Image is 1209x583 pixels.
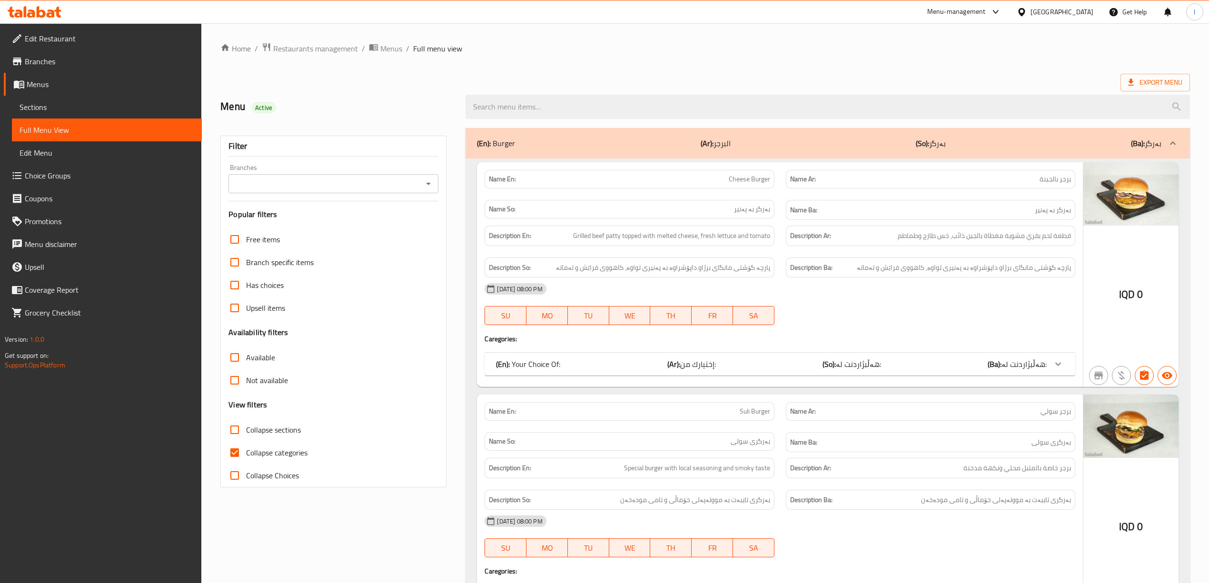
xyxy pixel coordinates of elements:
[489,406,516,416] strong: Name En:
[246,352,275,363] span: Available
[4,164,202,187] a: Choice Groups
[251,102,276,113] div: Active
[734,204,770,214] span: بەرگر بە پەنیر
[1083,162,1179,226] img: Burger_Boom_Cheese_Burger638959824348863231.jpg
[489,309,523,323] span: SU
[927,6,986,18] div: Menu-management
[692,538,733,557] button: FR
[220,99,454,114] h2: Menu
[485,353,1075,375] div: (En): Your Choice Of:(Ar):إختيارك من:(So):هەڵبژاردنت لە:(Ba):هەڵبژاردنت لە:
[246,302,285,314] span: Upsell items
[228,209,438,220] h3: Popular filters
[654,541,688,555] span: TH
[790,494,832,506] strong: Description Ba:
[609,538,651,557] button: WE
[650,538,692,557] button: TH
[4,187,202,210] a: Coupons
[25,216,194,227] span: Promotions
[5,359,65,371] a: Support.OpsPlatform
[25,33,194,44] span: Edit Restaurant
[493,517,546,526] span: [DATE] 08:00 PM
[466,128,1189,158] div: (En): Burger(Ar):البرجر(So):بەرگر(Ba):بەرگر
[406,43,409,54] li: /
[369,42,402,55] a: Menus
[737,541,771,555] span: SA
[251,103,276,112] span: Active
[1083,395,1179,458] img: Burger_Boom_Suli_Burger_H638959824451561996.jpg
[489,436,515,446] strong: Name So:
[246,447,307,458] span: Collapse categories
[246,375,288,386] span: Not available
[568,538,609,557] button: TU
[1131,138,1161,149] p: بەرگر
[380,43,402,54] span: Menus
[1031,436,1071,448] span: بەرگری سولی
[25,261,194,273] span: Upsell
[1040,174,1071,184] span: برجر بالجبنة
[1089,366,1108,385] button: Not branch specific item
[733,306,774,325] button: SA
[1128,77,1182,89] span: Export Menu
[526,306,568,325] button: MO
[30,333,44,346] span: 1.0.0
[220,43,251,54] a: Home
[1135,366,1154,385] button: Has choices
[12,141,202,164] a: Edit Menu
[489,494,531,506] strong: Description So:
[1119,285,1135,304] span: IQD
[530,309,564,323] span: MO
[572,309,605,323] span: TU
[489,230,531,242] strong: Description En:
[695,541,729,555] span: FR
[701,138,731,149] p: البرجر
[988,357,1001,371] b: (Ba):
[496,357,510,371] b: (En):
[246,279,284,291] span: Has choices
[4,256,202,278] a: Upsell
[228,136,438,157] div: Filter
[273,43,358,54] span: Restaurants management
[790,230,831,242] strong: Description Ar:
[650,306,692,325] button: TH
[916,138,946,149] p: بەرگر
[613,309,647,323] span: WE
[568,306,609,325] button: TU
[5,349,49,362] span: Get support on:
[485,538,526,557] button: SU
[790,436,817,448] strong: Name Ba:
[422,177,435,190] button: Open
[667,357,680,371] b: (Ar):
[489,204,515,214] strong: Name So:
[25,307,194,318] span: Grocery Checklist
[466,95,1189,119] input: search
[485,306,526,325] button: SU
[737,309,771,323] span: SA
[1035,204,1071,216] span: بەرگر بە پەنیر
[836,357,881,371] span: هەڵبژاردنت لە:
[485,566,1075,576] h4: Caregories:
[526,538,568,557] button: MO
[477,136,491,150] b: (En):
[20,124,194,136] span: Full Menu View
[25,284,194,296] span: Coverage Report
[740,406,770,416] span: Suli Burger
[572,541,605,555] span: TU
[1137,285,1143,304] span: 0
[790,174,816,184] strong: Name Ar:
[485,334,1075,344] h4: Caregories:
[701,136,714,150] b: (Ar):
[12,119,202,141] a: Full Menu View
[12,96,202,119] a: Sections
[609,306,651,325] button: WE
[624,462,770,474] span: Special burger with local seasoning and smoky taste
[695,309,729,323] span: FR
[5,333,28,346] span: Version:
[790,406,816,416] strong: Name Ar:
[916,136,929,150] b: (So):
[255,43,258,54] li: /
[362,43,365,54] li: /
[246,234,280,245] span: Free items
[1120,74,1190,91] span: Export Menu
[4,27,202,50] a: Edit Restaurant
[613,541,647,555] span: WE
